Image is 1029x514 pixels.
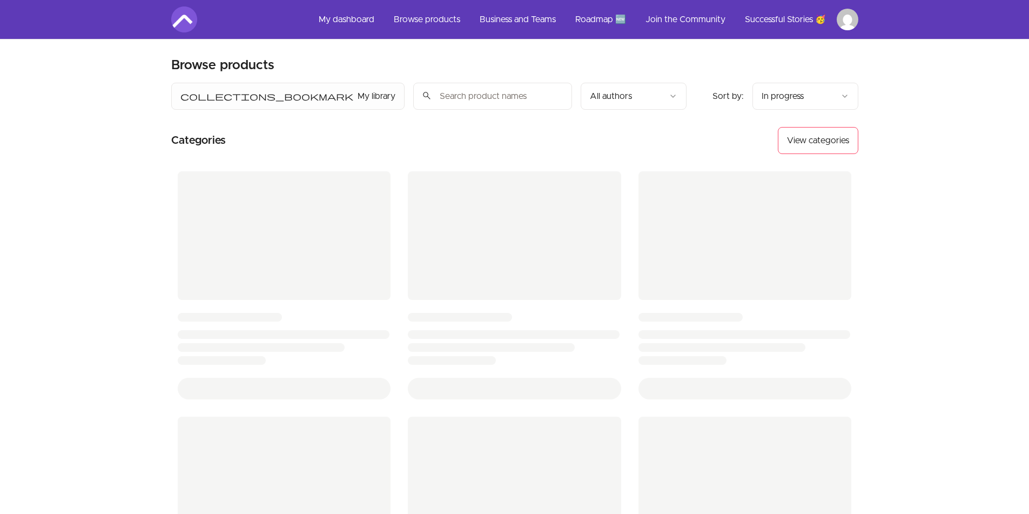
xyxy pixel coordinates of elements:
button: View categories [778,127,858,154]
a: My dashboard [310,6,383,32]
button: Filter by author [581,83,687,110]
h2: Categories [171,127,226,154]
a: Business and Teams [471,6,564,32]
nav: Main [310,6,858,32]
img: Amigoscode logo [171,6,197,32]
span: collections_bookmark [180,90,353,103]
input: Search product names [413,83,572,110]
img: Profile image for Dmitry Chigir [837,9,858,30]
button: Filter by My library [171,83,405,110]
span: Sort by: [712,92,744,101]
button: Product sort options [752,83,858,110]
a: Browse products [385,6,469,32]
a: Successful Stories 🥳 [736,6,835,32]
a: Roadmap 🆕 [567,6,635,32]
span: search [422,88,432,103]
h2: Browse products [171,57,274,74]
a: Join the Community [637,6,734,32]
